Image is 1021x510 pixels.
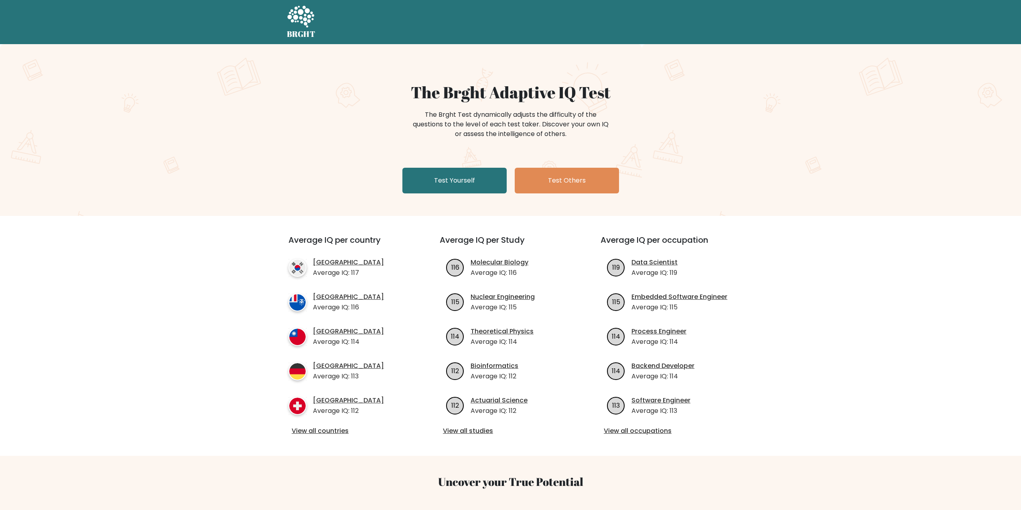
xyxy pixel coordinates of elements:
[631,372,694,381] p: Average IQ: 114
[631,268,678,278] p: Average IQ: 119
[251,475,771,489] h3: Uncover your True Potential
[288,328,307,346] img: country
[631,337,686,347] p: Average IQ: 114
[315,83,706,102] h1: The Brght Adaptive IQ Test
[471,337,534,347] p: Average IQ: 114
[471,268,528,278] p: Average IQ: 116
[451,297,459,306] text: 115
[471,258,528,267] a: Molecular Biology
[451,262,459,272] text: 116
[612,331,620,341] text: 114
[631,327,686,336] a: Process Engineer
[471,303,535,312] p: Average IQ: 115
[471,406,528,416] p: Average IQ: 112
[604,426,739,436] a: View all occupations
[471,361,518,371] a: Bioinformatics
[288,293,307,311] img: country
[440,235,581,254] h3: Average IQ per Study
[451,400,459,410] text: 112
[313,337,384,347] p: Average IQ: 114
[288,259,307,277] img: country
[287,3,316,41] a: BRGHT
[631,406,690,416] p: Average IQ: 113
[443,426,578,436] a: View all studies
[612,400,620,410] text: 113
[313,327,384,336] a: [GEOGRAPHIC_DATA]
[601,235,742,254] h3: Average IQ per occupation
[631,258,678,267] a: Data Scientist
[612,297,620,306] text: 115
[313,292,384,302] a: [GEOGRAPHIC_DATA]
[515,168,619,193] a: Test Others
[612,262,620,272] text: 119
[288,397,307,415] img: country
[631,361,694,371] a: Backend Developer
[287,29,316,39] h5: BRGHT
[313,406,384,416] p: Average IQ: 112
[313,396,384,405] a: [GEOGRAPHIC_DATA]
[471,372,518,381] p: Average IQ: 112
[612,366,620,375] text: 114
[471,292,535,302] a: Nuclear Engineering
[313,372,384,381] p: Average IQ: 113
[410,110,611,139] div: The Brght Test dynamically adjusts the difficulty of the questions to the level of each test take...
[313,361,384,371] a: [GEOGRAPHIC_DATA]
[313,268,384,278] p: Average IQ: 117
[471,327,534,336] a: Theoretical Physics
[402,168,507,193] a: Test Yourself
[471,396,528,405] a: Actuarial Science
[631,303,727,312] p: Average IQ: 115
[451,366,459,375] text: 112
[292,426,408,436] a: View all countries
[451,331,459,341] text: 114
[288,362,307,380] img: country
[313,258,384,267] a: [GEOGRAPHIC_DATA]
[288,235,411,254] h3: Average IQ per country
[313,303,384,312] p: Average IQ: 116
[631,396,690,405] a: Software Engineer
[631,292,727,302] a: Embedded Software Engineer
